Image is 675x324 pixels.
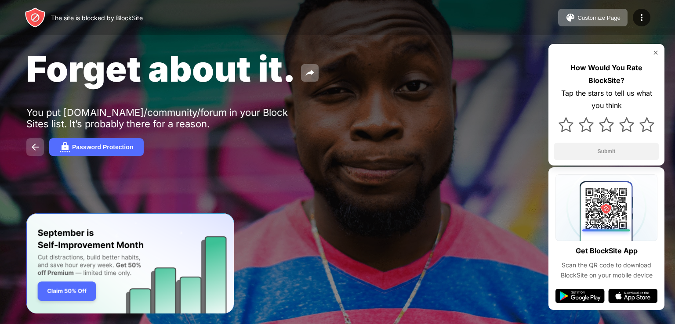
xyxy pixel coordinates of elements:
span: Forget about it. [26,47,296,90]
iframe: Banner [26,213,234,314]
img: share.svg [305,68,315,78]
img: menu-icon.svg [636,12,647,23]
img: star.svg [619,117,634,132]
img: rate-us-close.svg [652,49,659,56]
img: google-play.svg [555,289,605,303]
div: The site is blocked by BlockSite [51,14,143,22]
img: star.svg [579,117,594,132]
img: password.svg [60,142,70,152]
div: Scan the QR code to download BlockSite on your mobile device [555,260,657,280]
div: Password Protection [72,144,133,151]
img: qrcode.svg [555,174,657,241]
img: app-store.svg [608,289,657,303]
img: header-logo.svg [25,7,46,28]
button: Submit [554,143,659,160]
div: Customize Page [577,14,621,21]
img: pallet.svg [565,12,576,23]
img: star.svg [599,117,614,132]
img: star.svg [639,117,654,132]
div: You put [DOMAIN_NAME]/community/forum in your Block Sites list. It’s probably there for a reason. [26,107,298,130]
img: star.svg [559,117,573,132]
button: Customize Page [558,9,628,26]
div: Get BlockSite App [576,245,638,257]
div: Tap the stars to tell us what you think [554,87,659,112]
div: How Would You Rate BlockSite? [554,61,659,87]
img: back.svg [30,142,40,152]
button: Password Protection [49,138,144,156]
